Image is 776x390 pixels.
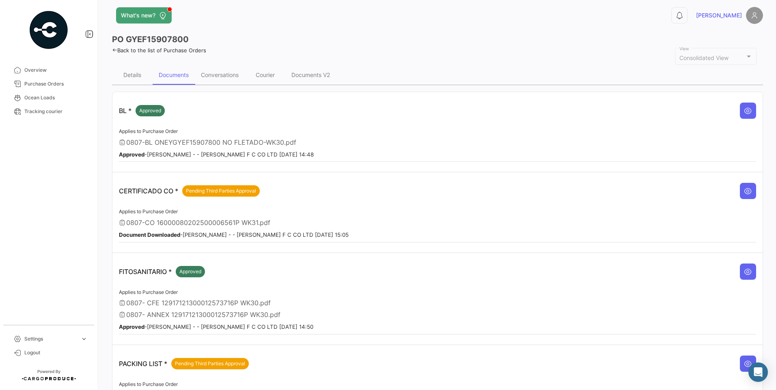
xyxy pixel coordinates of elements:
[24,80,88,88] span: Purchase Orders
[24,66,88,74] span: Overview
[256,71,275,78] div: Courier
[159,71,189,78] div: Documents
[119,128,178,134] span: Applies to Purchase Order
[6,105,91,118] a: Tracking courier
[28,10,69,50] img: powered-by.png
[24,108,88,115] span: Tracking courier
[175,360,245,367] span: Pending Third Parties Approval
[126,311,280,319] span: 0807- ANNEX 12917121300012573716P WK30.pdf
[119,208,178,214] span: Applies to Purchase Order
[112,47,206,54] a: Back to the list of Purchase Orders
[121,11,155,19] span: What's new?
[24,94,88,101] span: Ocean Loads
[186,187,256,195] span: Pending Third Parties Approval
[201,71,239,78] div: Conversations
[119,231,180,238] b: Document Downloaded
[119,231,349,238] small: - [PERSON_NAME] - - [PERSON_NAME] F C CO LTD [DATE] 15:05
[291,71,330,78] div: Documents V2
[746,7,763,24] img: placeholder-user.png
[24,349,88,356] span: Logout
[6,91,91,105] a: Ocean Loads
[119,324,313,330] small: - [PERSON_NAME] - - [PERSON_NAME] F C CO LTD [DATE] 14:50
[119,151,144,158] b: Approved
[126,219,270,227] span: 0807-CO 16000080202500006561P WK31.pdf
[696,11,742,19] span: [PERSON_NAME]
[24,335,77,343] span: Settings
[112,34,189,45] h3: PO GYEF15907800
[116,7,172,24] button: What's new?
[119,324,144,330] b: Approved
[119,266,205,277] p: FITOSANITARIO *
[119,358,249,369] p: PACKING LIST *
[119,381,178,387] span: Applies to Purchase Order
[179,268,201,275] span: Approved
[126,138,296,146] span: 0807-BL ONEYGYEF15907800 NO FLETADO-WK30.pdf
[139,107,161,114] span: Approved
[119,289,178,295] span: Applies to Purchase Order
[6,63,91,77] a: Overview
[119,185,260,197] p: CERTIFICADO CO *
[80,335,88,343] span: expand_more
[748,362,768,382] div: Abrir Intercom Messenger
[126,299,271,307] span: 0807- CFE 12917121300012573716P WK30.pdf
[6,77,91,91] a: Purchase Orders
[119,151,314,158] small: - [PERSON_NAME] - - [PERSON_NAME] F C CO LTD [DATE] 14:48
[123,71,141,78] div: Details
[679,54,729,61] mat-select-trigger: Consolidated View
